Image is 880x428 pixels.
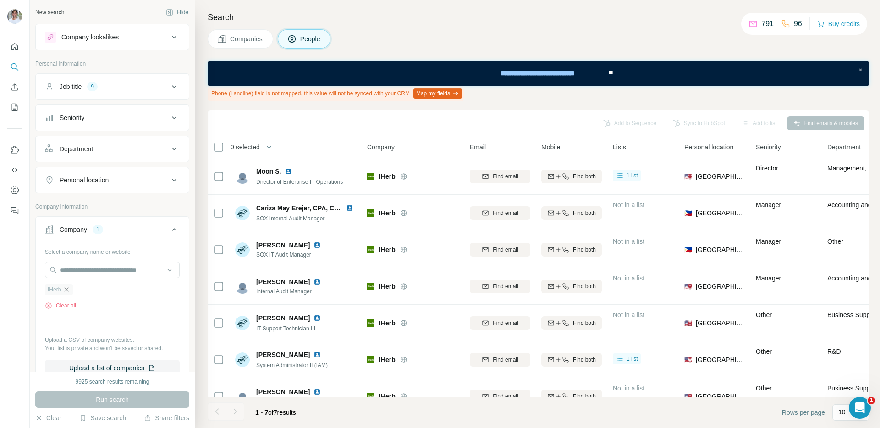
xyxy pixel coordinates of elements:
button: Job title9 [36,76,189,98]
img: Logo of IHerb [367,283,374,290]
span: Moon S. [256,167,281,176]
button: Use Surfe on LinkedIn [7,142,22,158]
span: [PERSON_NAME] [256,350,310,359]
span: 🇺🇸 [684,318,692,328]
img: Logo of IHerb [367,356,374,363]
span: 🇺🇸 [684,172,692,181]
button: Find both [541,280,602,293]
span: [GEOGRAPHIC_DATA] [696,209,745,218]
div: Company [60,225,87,234]
span: [PERSON_NAME] [256,277,310,286]
p: Company information [35,203,189,211]
span: Rows per page [782,408,825,417]
span: 0 selected [231,143,260,152]
img: LinkedIn logo [313,388,321,395]
span: Not in a list [613,238,644,245]
p: 96 [794,18,802,29]
img: Avatar [235,352,250,367]
span: 🇺🇸 [684,355,692,364]
div: Phone (Landline) field is not mapped, this value will not be synced with your CRM [208,86,464,101]
img: Avatar [235,279,250,294]
span: Find both [573,392,596,401]
span: SOX Internal Audit Manager [256,215,324,222]
img: LinkedIn logo [313,314,321,322]
div: Select a company name or website [45,244,180,256]
img: Avatar [235,206,250,220]
img: LinkedIn logo [313,351,321,358]
span: Find both [573,172,596,181]
img: Avatar [235,169,250,184]
span: [GEOGRAPHIC_DATA] [696,392,745,401]
span: results [255,409,296,416]
img: Logo of IHerb [367,209,374,217]
button: Find email [470,316,530,330]
button: Find email [470,390,530,403]
div: New search [35,8,64,16]
div: Seniority [60,113,84,122]
img: LinkedIn logo [313,278,321,285]
span: Company [367,143,395,152]
button: Personal location [36,169,189,191]
button: Company1 [36,219,189,244]
span: 1 list [627,171,638,180]
span: IHerb [379,209,396,218]
span: Find email [493,356,518,364]
button: Find both [541,170,602,183]
span: Not in a list [613,274,644,282]
button: Share filters [144,413,189,423]
span: [PERSON_NAME] [256,241,310,250]
span: Seniority [756,143,781,152]
span: Cariza May Erejer, CPA, CIA, CRMA®, CFE [256,204,385,212]
span: 🇵🇭 [684,209,692,218]
span: IHerb [379,355,396,364]
span: R&D [827,348,841,355]
p: Your list is private and won't be saved or shared. [45,344,180,352]
span: Find both [573,246,596,254]
button: Find both [541,243,602,257]
span: [GEOGRAPHIC_DATA] [696,355,745,364]
img: Avatar [7,9,22,24]
span: 1 list [627,355,638,363]
span: Director [756,165,778,172]
iframe: Intercom live chat [849,397,871,419]
button: Find both [541,390,602,403]
span: Department [827,143,861,152]
span: 🇵🇭 [684,245,692,254]
button: Map my fields [413,88,462,99]
span: Find both [573,356,596,364]
span: IHerb [48,285,61,294]
span: IT Support Technician III [256,325,315,332]
button: Find email [470,206,530,220]
button: Search [7,59,22,75]
span: Find email [493,319,518,327]
span: System Administrator II (IAM) [256,362,328,368]
span: Manager [756,274,781,282]
span: IHerb [379,245,396,254]
button: Quick start [7,38,22,55]
span: Personal location [684,143,733,152]
img: Avatar [235,242,250,257]
span: Not in a list [613,201,644,209]
span: Manager [756,201,781,209]
span: Find email [493,209,518,217]
button: Use Surfe API [7,162,22,178]
span: Mobile [541,143,560,152]
span: Other [827,238,843,245]
span: 🇺🇸 [684,282,692,291]
button: Find both [541,206,602,220]
span: Other [756,384,772,392]
div: 9925 search results remaining [76,378,149,386]
span: Companies [230,34,264,44]
span: IHerb [379,392,396,401]
button: Find both [541,316,602,330]
div: 9 [87,82,98,91]
p: 791 [761,18,774,29]
button: Find both [541,353,602,367]
button: Clear [35,413,61,423]
img: LinkedIn logo [313,241,321,249]
span: Business Support [827,311,878,318]
span: Business Support [827,384,878,392]
span: Find both [573,319,596,327]
button: Clear all [45,302,76,310]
